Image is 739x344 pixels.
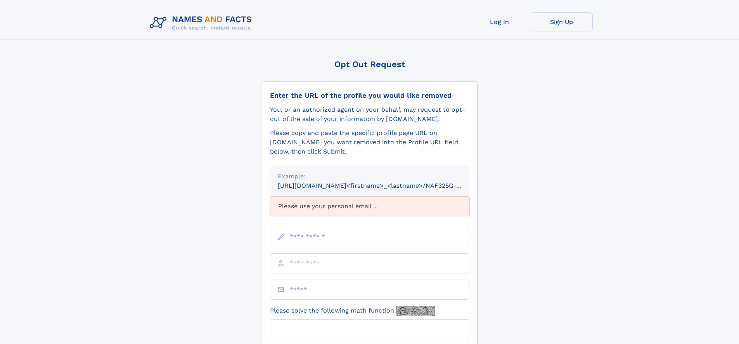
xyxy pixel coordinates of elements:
div: Enter the URL of the profile you would like removed [270,91,469,100]
label: Please solve the following math function: [270,306,435,316]
div: You, or an authorized agent on your behalf, may request to opt-out of the sale of your informatio... [270,105,469,124]
div: Please copy and paste the specific profile page URL on [DOMAIN_NAME] you want removed into the Pr... [270,128,469,156]
a: Log In [469,12,531,31]
img: Logo Names and Facts [147,12,258,33]
div: Opt Out Request [262,59,478,69]
div: Example: [278,172,462,181]
small: [URL][DOMAIN_NAME]<firstname>_<lastname>/NAF325G-xxxxxxxx [278,182,484,189]
a: Sign Up [531,12,593,31]
div: Please use your personal email ... [270,197,469,216]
